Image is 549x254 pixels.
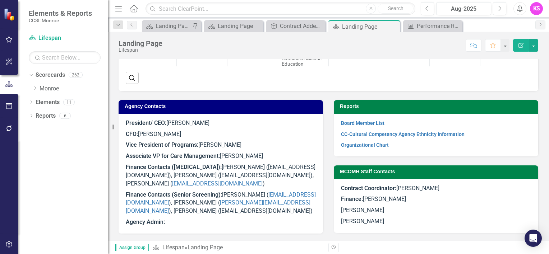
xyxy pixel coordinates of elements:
[341,205,531,216] p: [PERSON_NAME]
[341,142,389,148] a: Organizational Chart
[59,113,71,119] div: 6
[63,99,75,105] div: 11
[126,141,198,148] strong: Vice President of Programs:
[126,162,316,189] p: [PERSON_NAME] ([EMAIL_ADDRESS][DOMAIN_NAME]), [PERSON_NAME] ([EMAIL_ADDRESS][DOMAIN_NAME]), [PERS...
[29,18,92,23] small: CCSI: Monroe
[341,196,363,202] strong: Finance:
[119,39,162,47] div: Landing Page
[125,104,319,109] h3: Agency Contacts
[126,218,165,225] strong: Agency Admin:
[342,22,398,31] div: Landing Page
[340,169,535,174] h3: MCOMH Staff Contacts
[36,112,56,120] a: Reports
[126,152,220,159] strong: Associate VP for Care Management:
[218,22,262,30] div: Landing Page
[126,119,166,126] strong: President/ CEO:
[341,120,384,126] a: Board Member List
[388,5,403,11] span: Search
[115,244,149,251] span: Assign Group
[417,22,461,30] div: Performance Report
[126,189,316,217] p: [PERSON_NAME] ( ), [PERSON_NAME] ( ), [PERSON_NAME] ([EMAIL_ADDRESS][DOMAIN_NAME])
[40,85,108,93] a: Monroe
[188,244,223,251] div: Landing Page
[146,3,415,15] input: Search ClearPoint...
[206,22,262,30] a: Landing Page
[341,216,531,226] p: [PERSON_NAME]
[126,191,222,198] strong: Finance Contacts (Senior Screening):
[152,244,323,252] div: »
[36,98,60,107] a: Elements
[340,104,535,109] h3: Reports
[280,22,324,30] div: Contract Addendum
[341,185,396,192] strong: Contract Coordinator:
[436,2,491,15] button: Aug-2025
[119,47,162,53] div: Lifespan
[126,164,222,170] strong: Finance Contacts ([MEDICAL_DATA]):
[525,230,542,247] div: Open Intercom Messenger
[144,22,190,30] a: Landing Page
[126,151,316,162] p: [PERSON_NAME]
[29,9,92,18] span: Elements & Reports
[162,244,185,251] a: Lifespan
[341,185,439,192] span: [PERSON_NAME]
[341,131,465,137] a: CC-Cultural Competency Agency Ethnicity Information
[341,194,531,205] p: [PERSON_NAME]
[4,8,16,20] img: ClearPoint Strategy
[530,2,543,15] button: KS
[29,51,101,64] input: Search Below...
[405,22,461,30] a: Performance Report
[268,22,324,30] a: Contract Addendum
[126,131,138,137] strong: CFO:
[282,56,322,67] span: Substance Misuse Education
[29,34,101,42] a: Lifespan
[439,5,489,13] div: Aug-2025
[126,129,316,140] p: [PERSON_NAME]
[69,72,83,78] div: 262
[172,180,263,187] a: [EMAIL_ADDRESS][DOMAIN_NAME]
[126,119,316,129] p: [PERSON_NAME]
[126,140,316,151] p: [PERSON_NAME]
[378,4,414,14] button: Search
[156,22,190,30] div: Landing Page
[36,71,65,79] a: Scorecards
